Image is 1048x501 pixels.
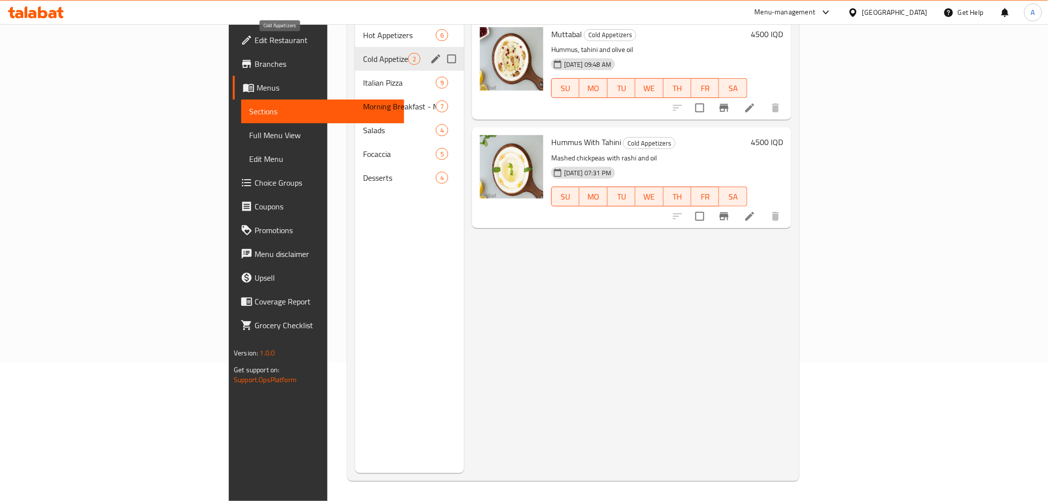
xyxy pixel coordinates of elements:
span: Italian Pizza [363,77,436,89]
button: TH [664,187,691,206]
button: MO [579,78,607,98]
span: SU [556,81,576,96]
span: FR [695,190,715,204]
span: TH [668,190,687,204]
a: Coupons [233,195,404,218]
span: Edit Restaurant [255,34,396,46]
button: WE [635,78,663,98]
span: Select to update [689,98,710,118]
span: Sections [249,105,396,117]
div: items [436,100,448,112]
span: Get support on: [234,363,279,376]
button: Branch-specific-item [712,96,736,120]
button: TH [664,78,691,98]
span: Edit Menu [249,153,396,165]
span: MO [583,190,603,204]
span: Select to update [689,206,710,227]
span: 5 [436,150,448,159]
span: Focaccia [363,148,436,160]
div: items [408,53,420,65]
span: Grocery Checklist [255,319,396,331]
p: Mashed chickpeas with rashi and oil [551,152,747,164]
div: Menu-management [755,6,816,18]
span: 6 [436,31,448,40]
a: Menu disclaimer [233,242,404,266]
span: 1.0.0 [260,347,275,359]
span: 9 [436,78,448,88]
span: SU [556,190,576,204]
div: Cold Appetizers2edit [355,47,464,71]
span: Hummus With Tahini [551,135,621,150]
span: Salads [363,124,436,136]
span: 2 [409,54,420,64]
div: items [436,29,448,41]
span: Hot Appetizers [363,29,436,41]
div: Italian Pizza9 [355,71,464,95]
span: Menu disclaimer [255,248,396,260]
button: SA [719,78,747,98]
div: items [436,77,448,89]
span: MO [583,81,603,96]
span: 4 [436,126,448,135]
button: TU [608,78,635,98]
span: Menus [257,82,396,94]
button: SU [551,187,579,206]
span: [DATE] 09:48 AM [560,60,615,69]
span: Desserts [363,172,436,184]
span: Morning Breakfast - Manakish [363,100,436,112]
div: Morning Breakfast - Manakish7 [355,95,464,118]
a: Branches [233,52,404,76]
span: [DATE] 07:31 PM [560,168,615,178]
div: Hot Appetizers6 [355,23,464,47]
div: Salads4 [355,118,464,142]
span: Coupons [255,200,396,212]
button: Branch-specific-item [712,204,736,228]
img: Muttabal [480,27,543,91]
h6: 4500 IQD [751,135,784,149]
span: WE [639,81,659,96]
button: WE [635,187,663,206]
button: SU [551,78,579,98]
span: WE [639,190,659,204]
a: Promotions [233,218,404,242]
span: Cold Appetizers [624,138,675,149]
h6: 4500 IQD [751,27,784,41]
span: FR [695,81,715,96]
span: Muttabal [551,27,582,42]
a: Edit Menu [241,147,404,171]
span: Version: [234,347,258,359]
span: Cold Appetizers [363,53,408,65]
div: items [436,124,448,136]
button: delete [764,96,787,120]
span: Full Menu View [249,129,396,141]
div: [GEOGRAPHIC_DATA] [862,7,928,18]
button: delete [764,204,787,228]
button: FR [691,187,719,206]
img: Hummus With Tahini [480,135,543,199]
div: Desserts4 [355,166,464,190]
a: Edit Restaurant [233,28,404,52]
button: MO [579,187,607,206]
a: Support.OpsPlatform [234,373,297,386]
span: Promotions [255,224,396,236]
a: Choice Groups [233,171,404,195]
span: 7 [436,102,448,111]
span: Branches [255,58,396,70]
span: SA [723,190,743,204]
div: Focaccia5 [355,142,464,166]
span: 4 [436,173,448,183]
span: TU [612,81,631,96]
span: Choice Groups [255,177,396,189]
a: Upsell [233,266,404,290]
a: Menus [233,76,404,100]
span: Cold Appetizers [584,29,636,41]
button: SA [719,187,747,206]
a: Edit menu item [744,102,756,114]
nav: Menu sections [355,19,464,194]
span: SA [723,81,743,96]
button: TU [608,187,635,206]
button: FR [691,78,719,98]
span: TU [612,190,631,204]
